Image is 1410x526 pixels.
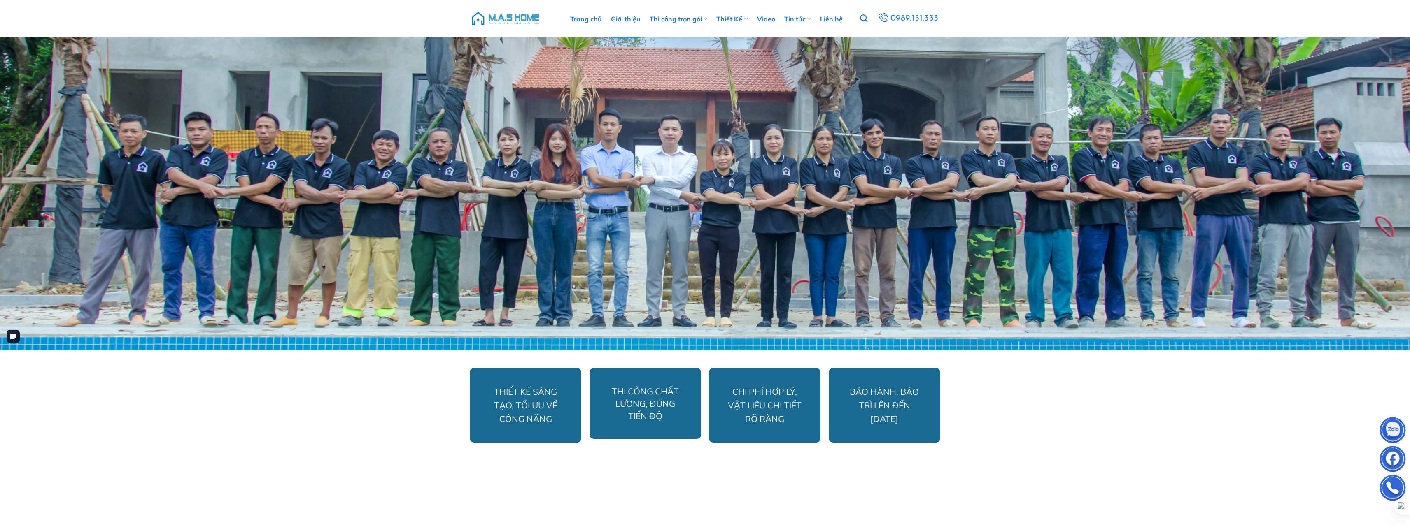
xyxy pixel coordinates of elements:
img: Phone [1380,477,1405,501]
img: M.A.S HOME – Tổng Thầu Thiết Kế Và Xây Nhà Trọn Gói [471,6,541,31]
span: THIẾT KẾ SÁNG TẠO, TỐI ƯU VỀ CÔNG NĂNG [494,386,557,424]
img: Facebook [1380,448,1405,473]
span: 0989.151.333 [890,12,939,25]
span: THI CÔNG CHẤT LƯỢNG, ĐÚNG TIẾN ĐỘ [612,386,679,421]
a: Tìm kiếm [860,10,867,27]
a: 0989.151.333 [876,11,940,26]
img: Zalo [1380,419,1405,444]
p: CHI PHÍ HỢP LÝ, VẬT LIỆU CHI TIẾT RÕ RÀNG [726,385,804,426]
p: BẢO HÀNH, BẢO TRÌ LÊN ĐẾN [DATE] [846,385,924,426]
